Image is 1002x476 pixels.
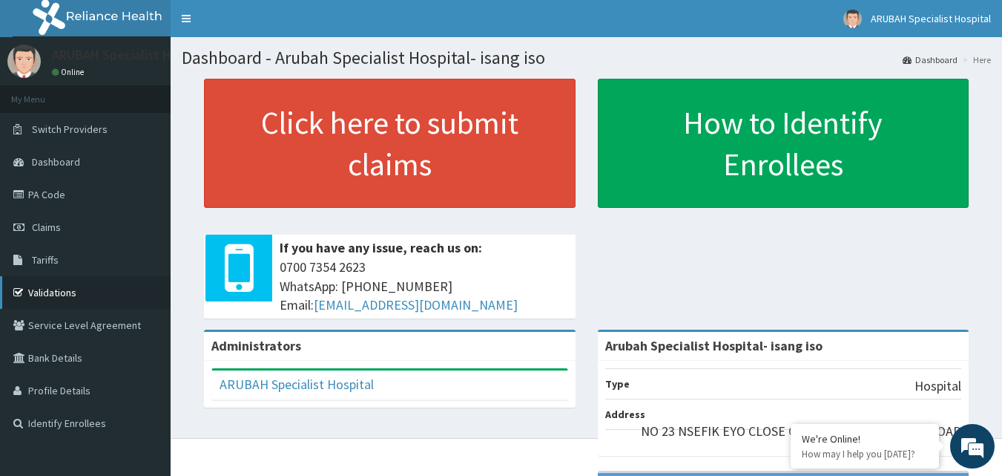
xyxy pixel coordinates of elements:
[314,296,518,313] a: [EMAIL_ADDRESS][DOMAIN_NAME]
[605,408,645,421] b: Address
[914,376,961,396] p: Hospital
[802,448,928,460] p: How may I help you today?
[605,337,823,354] strong: Arubah Specialist Hospital- isang iso
[280,239,482,256] b: If you have any issue, reach us on:
[204,79,576,208] a: Click here to submit claims
[959,53,991,66] li: Here
[32,253,59,267] span: Tariffs
[52,48,211,62] p: ARUBAH Specialist Hospital
[843,10,862,28] img: User Image
[605,377,630,391] b: Type
[598,79,969,208] a: How to Identify Enrollees
[871,12,991,25] span: ARUBAH Specialist Hospital
[641,422,961,441] p: NO 23 NSEFIK EYO CLOSE OFF NDIDEM USANG ISO ROAD
[32,155,80,169] span: Dashboard
[802,432,928,446] div: We're Online!
[211,337,301,354] b: Administrators
[182,48,991,68] h1: Dashboard - Arubah Specialist Hospital- isang iso
[903,53,957,66] a: Dashboard
[280,258,568,315] span: 0700 7354 2623 WhatsApp: [PHONE_NUMBER] Email:
[32,123,108,136] span: Switch Providers
[32,221,61,234] span: Claims
[220,376,374,393] a: ARUBAH Specialist Hospital
[7,45,41,78] img: User Image
[52,67,88,77] a: Online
